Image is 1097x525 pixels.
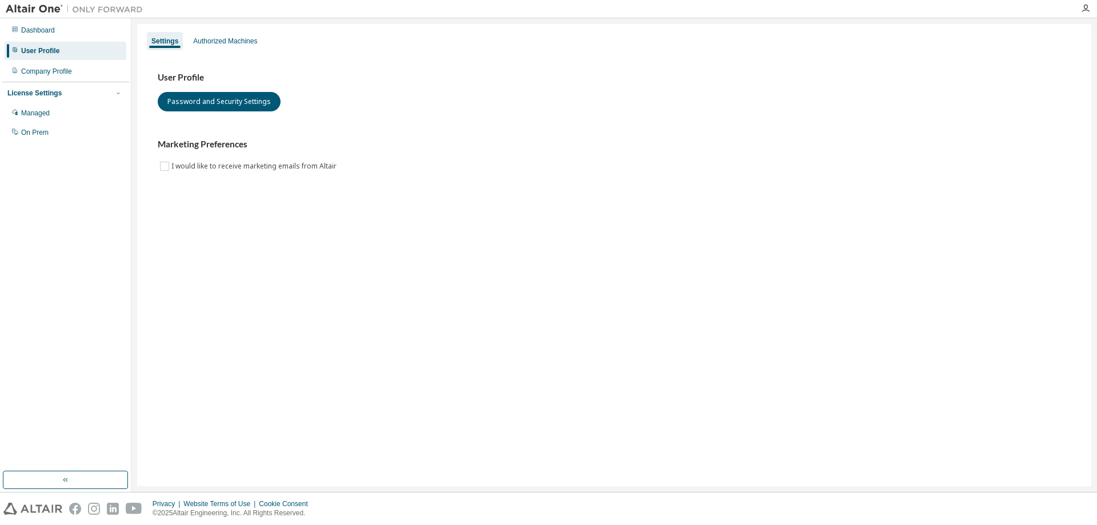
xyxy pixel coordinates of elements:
div: On Prem [21,128,49,137]
h3: Marketing Preferences [158,139,1071,150]
p: © 2025 Altair Engineering, Inc. All Rights Reserved. [153,508,315,518]
img: altair_logo.svg [3,503,62,515]
div: Managed [21,109,50,118]
div: License Settings [7,89,62,98]
div: Company Profile [21,67,72,76]
img: facebook.svg [69,503,81,515]
img: instagram.svg [88,503,100,515]
button: Password and Security Settings [158,92,281,111]
div: Privacy [153,499,183,508]
label: I would like to receive marketing emails from Altair [171,159,339,173]
div: User Profile [21,46,59,55]
img: linkedin.svg [107,503,119,515]
div: Cookie Consent [259,499,314,508]
img: youtube.svg [126,503,142,515]
div: Website Terms of Use [183,499,259,508]
img: Altair One [6,3,149,15]
div: Settings [151,37,178,46]
div: Authorized Machines [193,37,257,46]
div: Dashboard [21,26,55,35]
h3: User Profile [158,72,1071,83]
